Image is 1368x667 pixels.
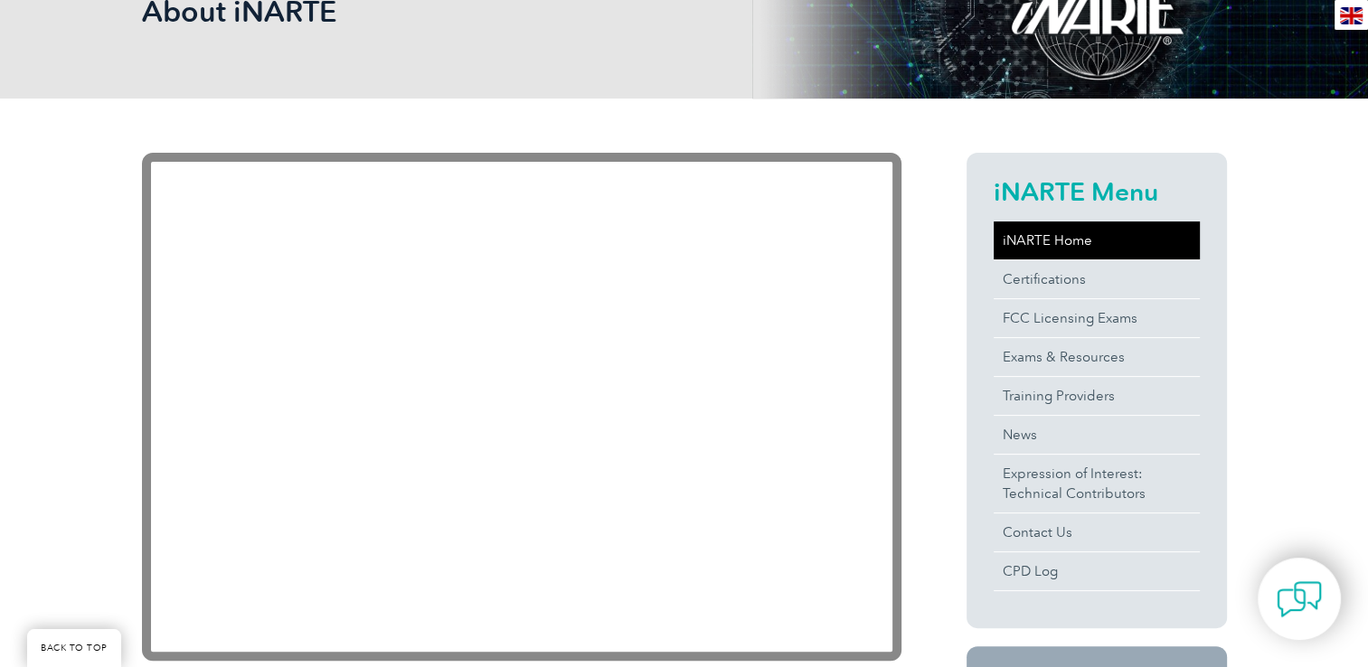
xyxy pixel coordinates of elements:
a: Training Providers [994,377,1200,415]
img: en [1340,7,1363,24]
a: News [994,416,1200,454]
a: Exams & Resources [994,338,1200,376]
a: Contact Us [994,513,1200,551]
a: Certifications [994,260,1200,298]
iframe: YouTube video player [142,153,901,661]
a: Expression of Interest:Technical Contributors [994,455,1200,512]
a: BACK TO TOP [27,629,121,667]
a: iNARTE Home [994,221,1200,259]
h2: iNARTE Menu [994,177,1200,206]
a: CPD Log [994,552,1200,590]
a: FCC Licensing Exams [994,299,1200,337]
img: contact-chat.png [1277,577,1322,622]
